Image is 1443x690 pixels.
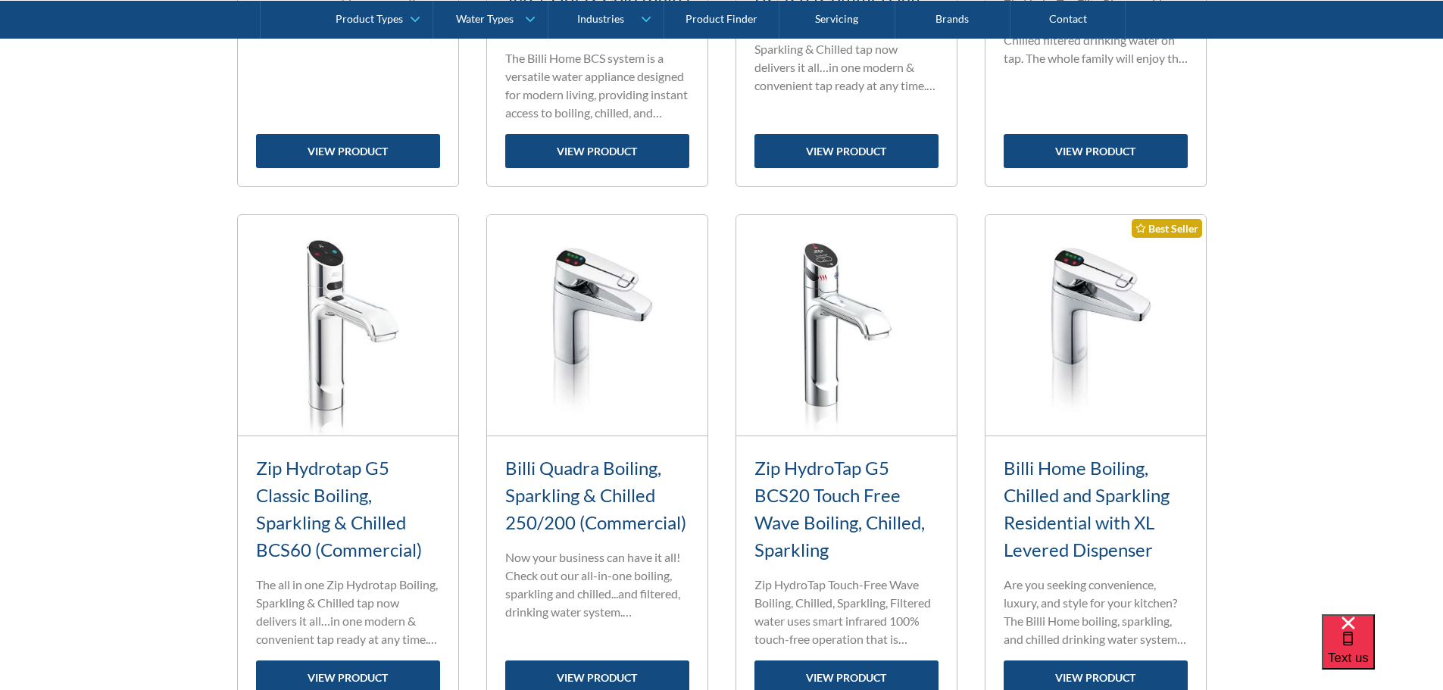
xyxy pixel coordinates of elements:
[1004,457,1170,560] a: Billi Home Boiling, Chilled and Sparkling Residential with XL Levered Dispenser
[238,215,458,436] img: Zip Hydrotap G5 Classic Boiling, Sparkling & Chilled BCS60 (Commercial)
[256,576,440,648] p: The all in one Zip Hydrotap Boiling, Sparkling & Chilled tap now delivers it all…in one modern & ...
[754,457,925,560] a: Zip HydroTap G5 BCS20 Touch Free Wave Boiling, Chilled, Sparkling
[577,12,624,25] div: Industries
[754,576,939,648] p: Zip HydroTap Touch-Free Wave Boiling, Chilled, Sparkling, Filtered water uses smart infrared 100%...
[1004,576,1188,648] p: Are you seeking convenience, luxury, and style for your kitchen? The Billi Home boiling, sparklin...
[985,215,1206,436] a: Best Seller
[1004,134,1188,168] a: view product
[456,12,514,25] div: Water Types
[256,134,440,168] a: view product
[505,49,689,122] p: The Billi Home BCS system is a versatile water appliance designed for modern living, providing in...
[1132,219,1202,238] div: Best Seller
[487,215,707,436] img: Billi Quadra Boiling, Sparkling & Chilled 250/200 (Commercial)
[505,457,686,533] a: Billi Quadra Boiling, Sparkling & Chilled 250/200 (Commercial)
[256,457,422,560] a: Zip Hydrotap G5 Classic Boiling, Sparkling & Chilled BCS60 (Commercial)
[505,548,689,621] p: Now your business can have it all! Check out our all-in-one boiling, sparkling and chilled...and ...
[754,22,939,95] p: The all in one Zip Hydrotap Boiling, Sparkling & Chilled tap now delivers it all…in one modern & ...
[985,215,1206,436] img: Billi Home Boiling, Chilled and Sparkling Residential with XL Levered Dispenser
[1322,614,1443,690] iframe: podium webchat widget bubble
[336,12,403,25] div: Product Types
[505,134,689,168] a: view product
[754,134,939,168] a: view product
[736,215,957,436] img: Zip HydroTap G5 BCS20 Touch Free Wave Boiling, Chilled, Sparkling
